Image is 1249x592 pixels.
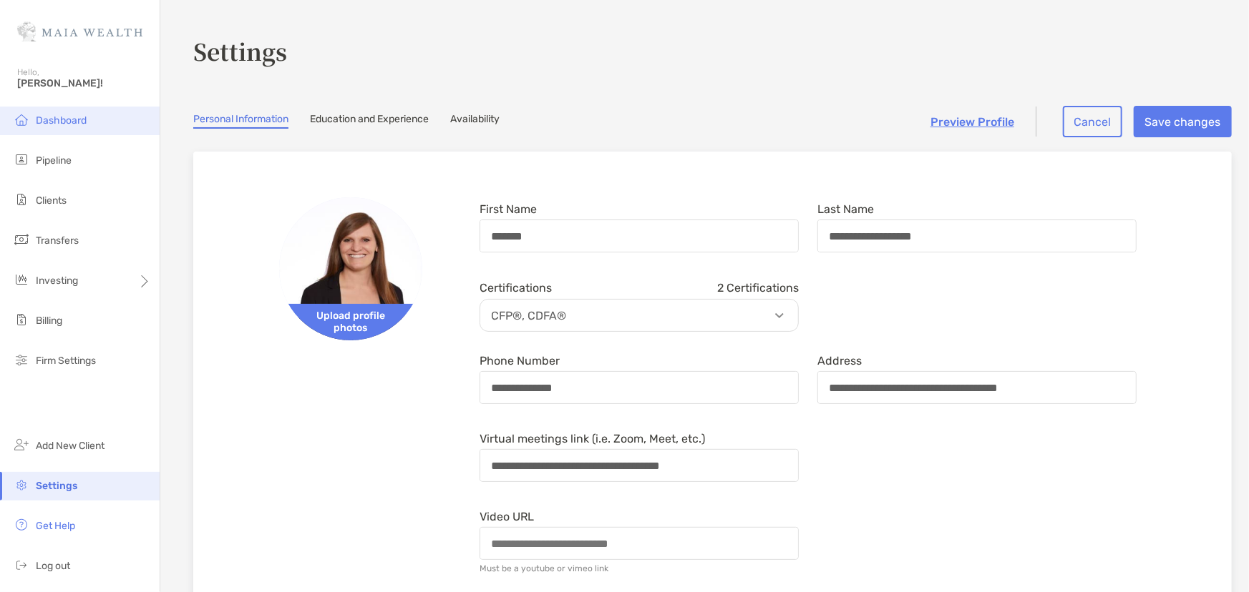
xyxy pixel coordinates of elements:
label: Virtual meetings link (i.e. Zoom, Meet, etc.) [480,433,705,445]
label: Video URL [480,510,534,523]
span: Firm Settings [36,355,96,367]
span: Log out [36,560,70,572]
label: Address [817,355,862,367]
img: Avatar [279,197,422,340]
img: get-help icon [13,516,30,533]
img: investing icon [13,271,30,288]
p: CFP®, CDFA® [484,307,802,325]
span: Add New Client [36,440,105,452]
span: Billing [36,315,62,327]
a: Preview Profile [930,115,1014,129]
span: Investing [36,275,78,287]
img: billing icon [13,311,30,328]
span: Dashboard [36,114,87,127]
h3: Settings [193,34,1232,67]
img: logout icon [13,556,30,573]
span: 2 Certifications [717,281,799,295]
img: firm-settings icon [13,351,30,368]
img: add_new_client icon [13,436,30,453]
div: Must be a youtube or vimeo link [480,563,608,573]
img: clients icon [13,191,30,208]
span: Pipeline [36,154,72,167]
a: Availability [450,113,500,129]
img: dashboard icon [13,111,30,128]
span: Get Help [36,520,75,532]
span: [PERSON_NAME]! [17,77,151,89]
label: Last Name [817,203,874,215]
span: Settings [36,480,77,492]
span: Upload profile photos [279,304,422,340]
a: Education and Experience [310,113,429,129]
button: Save changes [1134,106,1232,137]
img: settings icon [13,476,30,493]
span: Clients [36,194,67,207]
img: transfers icon [13,231,30,248]
img: pipeline icon [13,151,30,168]
a: Personal Information [193,113,288,129]
label: First Name [480,203,537,215]
div: Certifications [480,281,799,295]
button: Cancel [1063,106,1122,137]
span: Transfers [36,235,79,247]
label: Phone Number [480,355,560,367]
img: Zoe Logo [17,6,142,57]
